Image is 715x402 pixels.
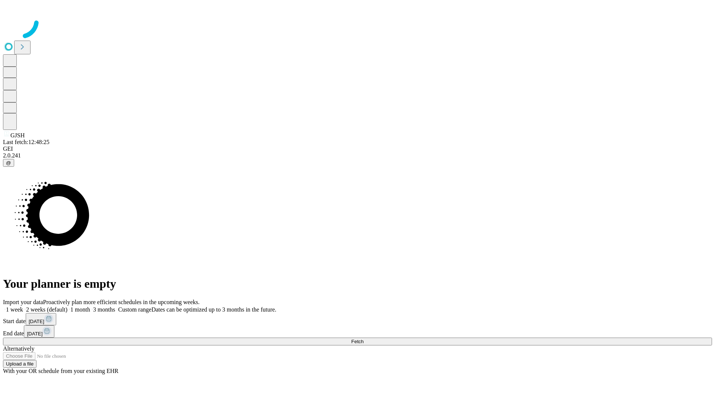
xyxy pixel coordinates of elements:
[93,306,115,313] span: 3 months
[26,313,56,325] button: [DATE]
[3,152,712,159] div: 2.0.241
[3,146,712,152] div: GEI
[10,132,25,138] span: GJSH
[3,368,118,374] span: With your OR schedule from your existing EHR
[118,306,151,313] span: Custom range
[351,339,363,344] span: Fetch
[3,277,712,291] h1: Your planner is empty
[26,306,67,313] span: 2 weeks (default)
[3,313,712,325] div: Start date
[6,306,23,313] span: 1 week
[3,299,43,305] span: Import your data
[29,319,44,324] span: [DATE]
[3,159,14,167] button: @
[6,160,11,166] span: @
[152,306,276,313] span: Dates can be optimized up to 3 months in the future.
[24,325,54,338] button: [DATE]
[3,338,712,345] button: Fetch
[3,360,36,368] button: Upload a file
[43,299,200,305] span: Proactively plan more efficient schedules in the upcoming weeks.
[3,139,50,145] span: Last fetch: 12:48:25
[3,325,712,338] div: End date
[70,306,90,313] span: 1 month
[27,331,42,336] span: [DATE]
[3,345,34,352] span: Alternatively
